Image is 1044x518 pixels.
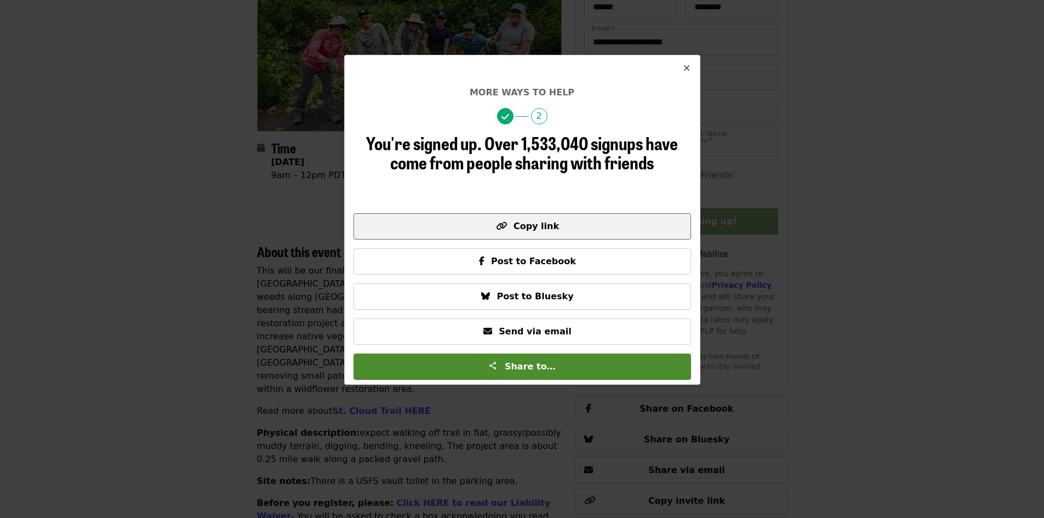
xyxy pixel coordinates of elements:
[483,326,492,337] i: envelope icon
[491,256,576,266] span: Post to Facebook
[353,283,691,310] button: Post to Bluesky
[497,291,573,301] span: Post to Bluesky
[353,318,691,345] button: Send via email
[481,291,490,301] i: bluesky icon
[501,112,509,122] i: check icon
[514,221,559,231] span: Copy link
[353,213,691,240] button: Copy link
[353,248,691,275] button: Post to Facebook
[531,108,547,124] span: 2
[353,354,691,380] button: Share to…
[499,326,571,337] span: Send via email
[505,361,556,372] span: Share to…
[683,63,690,73] i: times icon
[488,361,497,370] img: Share
[674,55,700,82] button: Close
[479,256,484,266] i: facebook-f icon
[390,130,678,175] span: Over 1,533,040 signups have come from people sharing with friends
[496,221,507,231] i: link icon
[470,87,574,98] span: More ways to help
[366,130,482,156] span: You're signed up.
